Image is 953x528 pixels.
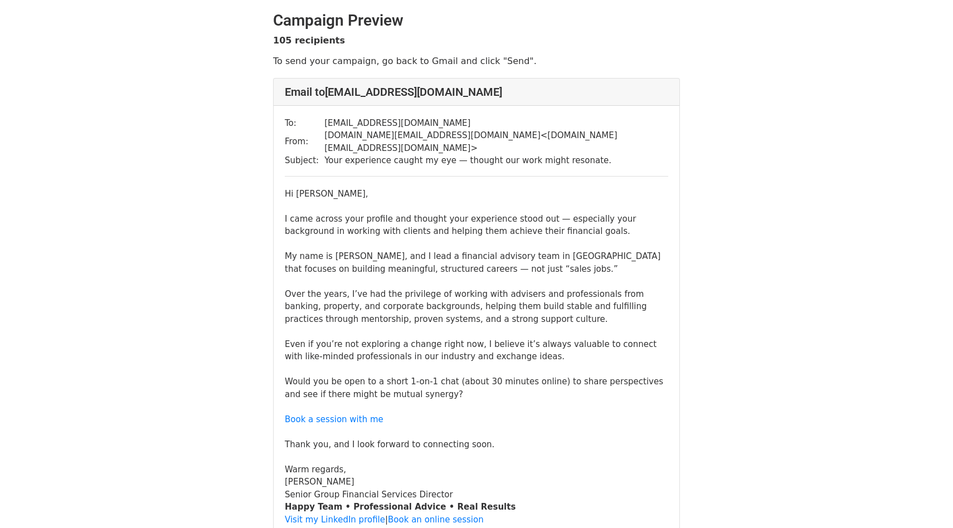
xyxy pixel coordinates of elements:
[324,129,668,154] td: [DOMAIN_NAME][EMAIL_ADDRESS][DOMAIN_NAME] < [DOMAIN_NAME][EMAIL_ADDRESS][DOMAIN_NAME] >
[285,502,516,512] b: Happy Team • Professional Advice • Real Results
[285,129,324,154] td: From:
[324,117,668,130] td: [EMAIL_ADDRESS][DOMAIN_NAME]
[285,154,324,167] td: Subject:
[285,438,668,451] div: Thank you, and I look forward to connecting soon.
[285,514,668,526] div: |
[285,463,668,476] div: Warm regards,
[273,11,680,30] h2: Campaign Preview
[285,85,668,99] h4: Email to [EMAIL_ADDRESS][DOMAIN_NAME]
[285,476,668,488] div: [PERSON_NAME]
[285,488,668,501] div: Senior Group Financial Services Director
[285,515,385,525] a: Visit my LinkedIn profile
[285,414,383,424] a: Book a session with me
[273,35,345,46] strong: 105 recipients
[273,55,680,67] p: To send your campaign, go back to Gmail and click "Send".
[324,154,668,167] td: Your experience caught my eye — thought our work might resonate.
[388,515,484,525] a: Book an online session
[285,117,324,130] td: To:
[285,188,668,401] div: Hi [PERSON_NAME], I came across your profile and thought your experience stood out — especially y...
